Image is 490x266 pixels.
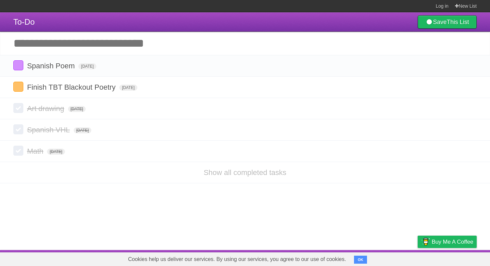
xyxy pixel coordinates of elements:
a: Suggest a feature [435,252,477,264]
span: [DATE] [74,127,92,133]
a: SaveThis List [418,15,477,29]
span: To-Do [13,17,35,26]
label: Done [13,103,23,113]
label: Done [13,124,23,134]
a: Privacy [409,252,426,264]
span: [DATE] [78,63,96,69]
a: Developers [351,252,378,264]
label: Done [13,60,23,70]
span: [DATE] [119,85,137,91]
span: Art drawing [27,104,66,113]
a: Buy me a coffee [418,236,477,248]
a: About [329,252,343,264]
b: This List [447,19,469,25]
img: Buy me a coffee [421,236,430,247]
label: Done [13,146,23,156]
a: Terms [386,252,401,264]
span: Buy me a coffee [432,236,473,248]
span: Finish TBT Blackout Poetry [27,83,117,91]
span: Math [27,147,45,155]
label: Done [13,82,23,92]
span: [DATE] [68,106,86,112]
span: Spanish Poem [27,62,76,70]
a: Show all completed tasks [204,168,286,177]
button: OK [354,256,367,264]
span: Cookies help us deliver our services. By using our services, you agree to our use of cookies. [121,253,353,266]
span: Spanish VHL [27,126,71,134]
span: [DATE] [47,149,65,155]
